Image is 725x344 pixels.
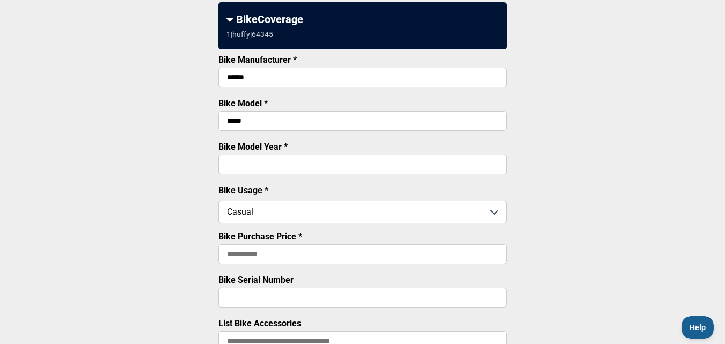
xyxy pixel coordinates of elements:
label: Bike Model * [218,98,268,108]
iframe: Toggle Customer Support [682,316,714,339]
label: Bike Manufacturer * [218,55,297,65]
div: 1 | huffy | 64345 [226,30,273,39]
label: Bike Usage * [218,185,268,195]
label: List Bike Accessories [218,318,301,328]
label: Bike Purchase Price * [218,231,302,241]
div: BikeCoverage [226,13,499,26]
label: Bike Serial Number [218,275,294,285]
label: Bike Model Year * [218,142,288,152]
